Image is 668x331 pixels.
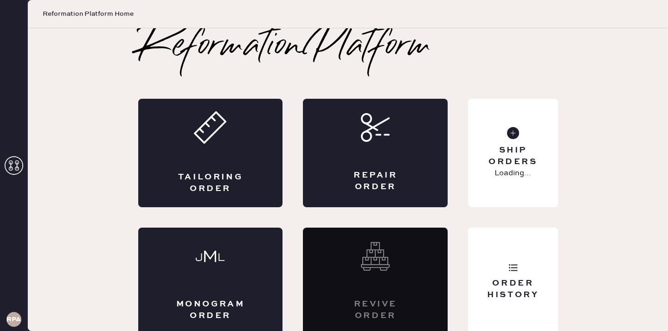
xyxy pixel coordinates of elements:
h3: RPA [6,316,21,323]
div: Tailoring Order [175,172,246,195]
div: Order History [475,278,550,301]
div: Monogram Order [175,299,246,322]
span: Reformation Platform Home [43,9,134,19]
div: Repair Order [340,170,411,193]
h2: Reformation Platform [138,28,431,65]
div: Ship Orders [475,145,550,168]
div: Revive order [340,299,411,322]
p: Loading... [495,168,531,179]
